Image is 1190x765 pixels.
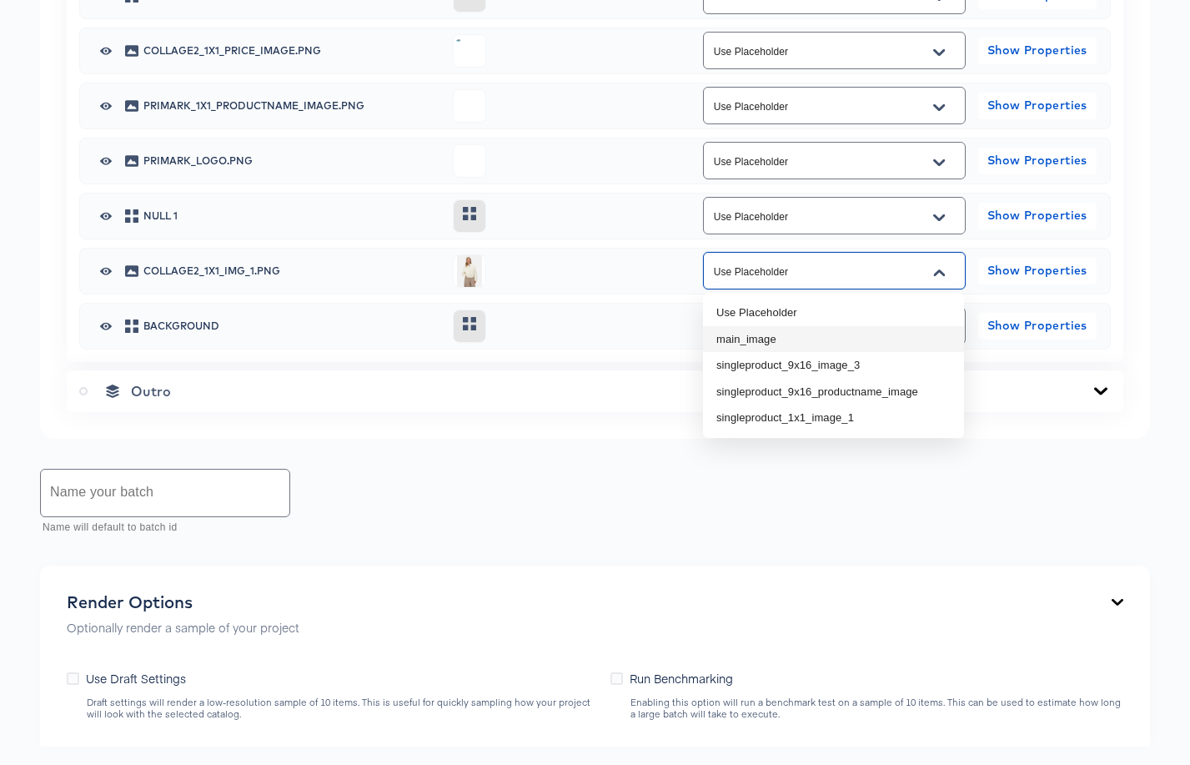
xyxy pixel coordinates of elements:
[143,156,440,166] span: primark_logo.png
[630,670,733,687] span: Run Benchmarking
[143,266,440,276] span: Collage2_1x1_img_1.png
[67,619,299,636] p: Optionally render a sample of your project
[43,520,279,536] p: Name will default to batch id
[143,321,440,331] span: background
[703,379,964,405] li: singleproduct_9x16_productname_image
[926,259,951,286] button: Close
[67,592,299,612] div: Render Options
[978,93,1097,119] button: Show Properties
[86,670,186,687] span: Use Draft Settings
[978,38,1097,64] button: Show Properties
[978,258,1097,284] button: Show Properties
[143,101,440,111] span: primark_1x1_productname_image.png
[985,150,1090,171] span: Show Properties
[926,149,951,176] button: Open
[978,313,1097,340] button: Show Properties
[143,211,440,221] span: Null 1
[703,299,964,326] li: Use Placeholder
[703,326,964,353] li: main_image
[703,352,964,379] li: singleproduct_9x16_image_3
[86,697,594,720] div: Draft settings will render a low-resolution sample of 10 items. This is useful for quickly sampli...
[985,315,1090,336] span: Show Properties
[703,405,964,431] li: singleproduct_1x1_image_1
[985,40,1090,61] span: Show Properties
[143,46,440,56] span: collage2_1x1_price_image.png
[630,697,1123,720] div: Enabling this option will run a benchmark test on a sample of 10 items. This can be used to estim...
[926,39,951,66] button: Open
[926,204,951,231] button: Open
[131,383,171,400] span: Outro
[926,94,951,121] button: Open
[985,205,1090,226] span: Show Properties
[985,95,1090,116] span: Show Properties
[978,148,1097,174] button: Show Properties
[978,203,1097,229] button: Show Properties
[985,260,1090,281] span: Show Properties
